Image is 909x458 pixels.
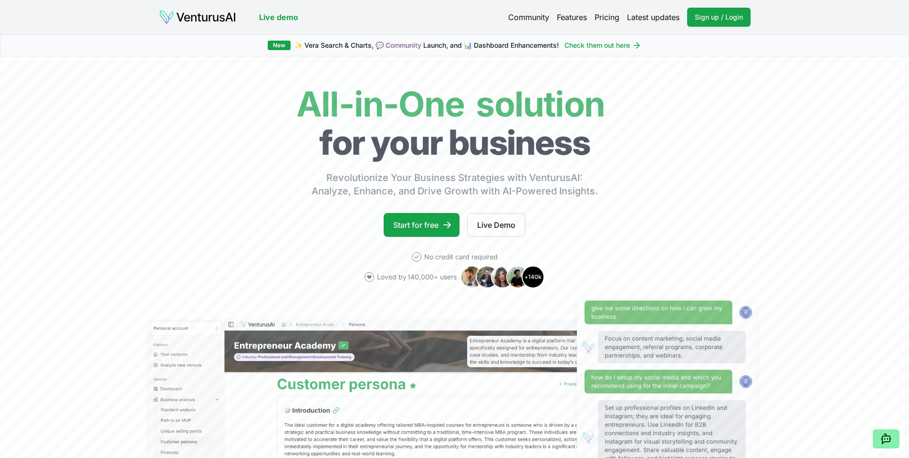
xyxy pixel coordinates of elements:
a: Community [386,41,421,49]
div: New [268,41,291,50]
img: logo [159,10,236,25]
a: Features [557,11,587,23]
a: Community [508,11,549,23]
a: Latest updates [627,11,679,23]
img: Avatar 1 [460,266,483,288]
img: Avatar 2 [476,266,499,288]
a: Live Demo [467,213,525,237]
a: Start for free [384,213,460,237]
a: Live demo [259,11,298,23]
a: Check them out here [564,41,641,50]
img: Avatar 4 [506,266,529,288]
a: Sign up / Login [687,8,751,27]
span: Sign up / Login [695,12,743,22]
img: Avatar 3 [491,266,514,288]
span: ✨ Vera Search & Charts, 💬 Launch, and 📊 Dashboard Enhancements! [294,41,559,50]
a: Pricing [595,11,619,23]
